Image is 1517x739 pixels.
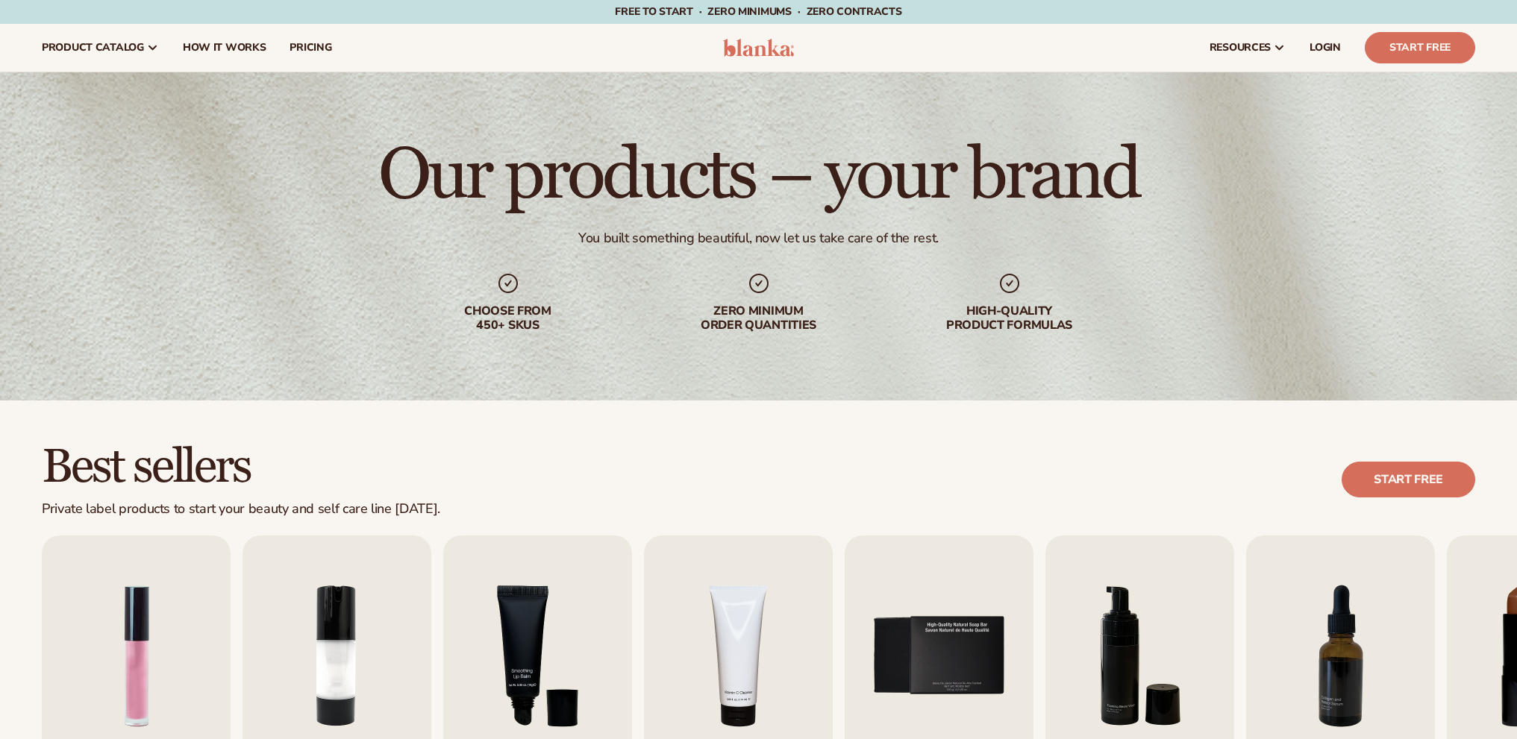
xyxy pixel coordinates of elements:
[578,230,939,247] div: You built something beautiful, now let us take care of the rest.
[1298,24,1353,72] a: LOGIN
[413,304,604,333] div: Choose from 450+ Skus
[42,42,144,54] span: product catalog
[1365,32,1475,63] a: Start Free
[30,24,171,72] a: product catalog
[290,42,331,54] span: pricing
[1310,42,1341,54] span: LOGIN
[663,304,854,333] div: Zero minimum order quantities
[1198,24,1298,72] a: resources
[278,24,343,72] a: pricing
[42,501,440,518] div: Private label products to start your beauty and self care line [DATE].
[914,304,1105,333] div: High-quality product formulas
[723,39,794,57] img: logo
[171,24,278,72] a: How It Works
[42,442,440,492] h2: Best sellers
[615,4,901,19] span: Free to start · ZERO minimums · ZERO contracts
[378,140,1139,212] h1: Our products – your brand
[1210,42,1271,54] span: resources
[1342,462,1475,497] a: Start free
[183,42,266,54] span: How It Works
